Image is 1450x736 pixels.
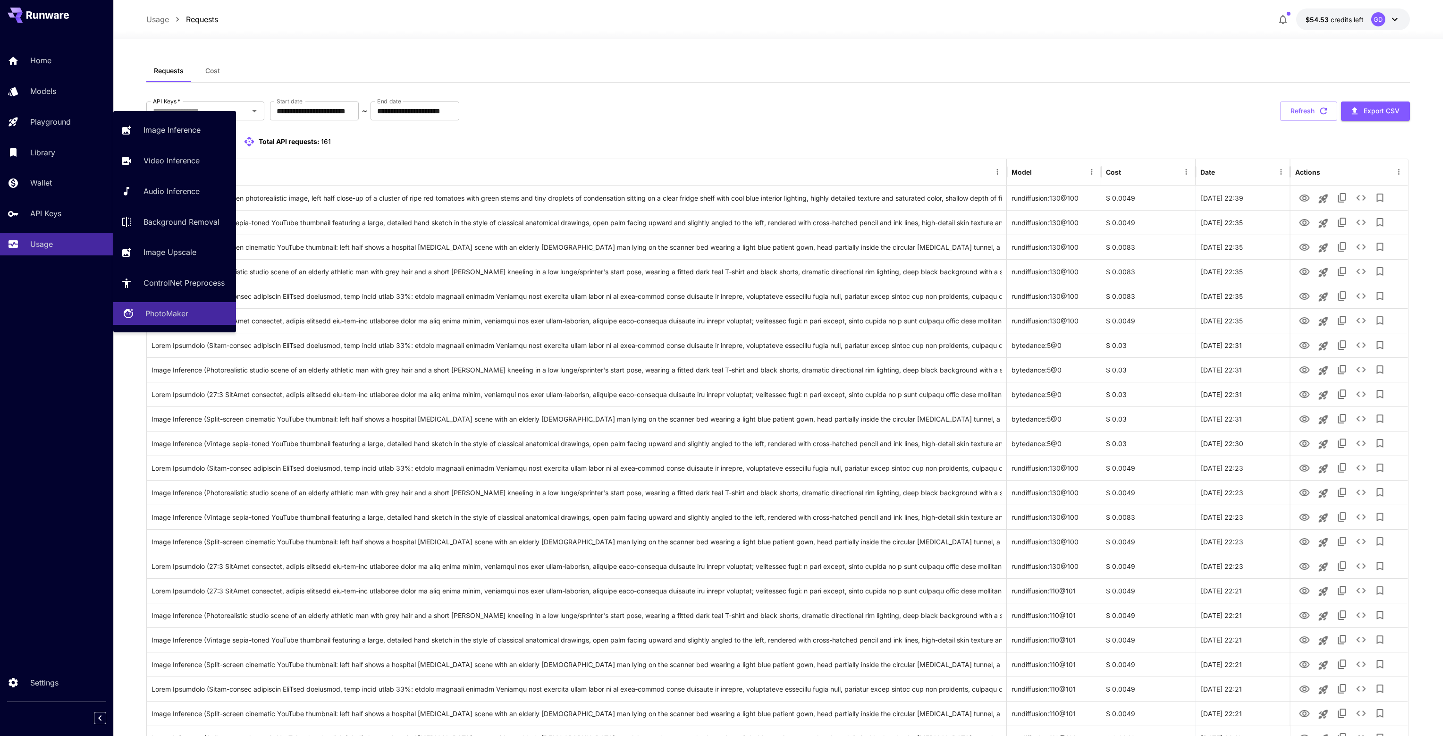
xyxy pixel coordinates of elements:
[1007,677,1101,701] div: rundiffusion:110@101
[152,579,1002,603] div: Click to copy prompt
[1007,308,1101,333] div: rundiffusion:130@100
[143,124,201,135] p: Image Inference
[1196,357,1290,382] div: 03 Oct, 2025 22:31
[1033,165,1046,178] button: Sort
[1306,15,1364,25] div: $54.52956
[1007,431,1101,456] div: bytedance:5@0
[1295,507,1314,526] button: View
[1352,237,1371,256] button: See details
[1333,409,1352,428] button: Copy TaskUUID
[30,177,52,188] p: Wallet
[152,333,1002,357] div: Click to copy prompt
[1012,168,1032,176] div: Model
[1007,333,1101,357] div: bytedance:5@0
[1101,235,1196,259] div: $ 0.0083
[1333,655,1352,674] button: Copy TaskUUID
[1314,386,1333,405] button: Launch in playground
[113,149,236,172] a: Video Inference
[145,308,188,319] p: PhotoMaker
[30,116,71,127] p: Playground
[1101,333,1196,357] div: $ 0.03
[1371,311,1390,330] button: Add to library
[1352,581,1371,600] button: See details
[113,302,236,325] a: PhotoMaker
[152,235,1002,259] div: Click to copy prompt
[30,677,59,688] p: Settings
[152,628,1002,652] div: Click to copy prompt
[1101,259,1196,284] div: $ 0.0083
[1333,581,1352,600] button: Copy TaskUUID
[30,85,56,97] p: Models
[152,309,1002,333] div: Click to copy prompt
[1314,189,1333,208] button: Launch in playground
[152,260,1002,284] div: Click to copy prompt
[1274,165,1288,178] button: Menu
[152,407,1002,431] div: Click to copy prompt
[143,186,200,197] p: Audio Inference
[1101,406,1196,431] div: $ 0.03
[1007,235,1101,259] div: rundiffusion:130@100
[1352,606,1371,625] button: See details
[1007,701,1101,726] div: rundiffusion:110@101
[146,14,169,25] p: Usage
[1352,311,1371,330] button: See details
[1295,335,1314,355] button: View
[146,14,218,25] nav: breadcrumb
[1196,333,1290,357] div: 03 Oct, 2025 22:31
[1196,652,1290,677] div: 03 Oct, 2025 22:21
[277,97,303,105] label: Start date
[1371,630,1390,649] button: Add to library
[1007,627,1101,652] div: rundiffusion:110@101
[1007,284,1101,308] div: rundiffusion:130@100
[152,284,1002,308] div: Click to copy prompt
[1007,186,1101,210] div: rundiffusion:130@100
[1371,409,1390,428] button: Add to library
[1371,508,1390,526] button: Add to library
[1314,656,1333,675] button: Launch in playground
[1314,558,1333,576] button: Launch in playground
[1352,508,1371,526] button: See details
[1352,458,1371,477] button: See details
[1196,308,1290,333] div: 03 Oct, 2025 22:35
[152,358,1002,382] div: Click to copy prompt
[1007,406,1101,431] div: bytedance:5@0
[1296,8,1410,30] button: $54.52956
[1101,603,1196,627] div: $ 0.0049
[143,246,196,258] p: Image Upscale
[1196,603,1290,627] div: 03 Oct, 2025 22:21
[1352,434,1371,453] button: See details
[154,67,184,75] span: Requests
[152,456,1002,480] div: Click to copy prompt
[1295,212,1314,232] button: View
[1196,677,1290,701] div: 03 Oct, 2025 22:21
[1314,214,1333,233] button: Launch in playground
[1196,456,1290,480] div: 03 Oct, 2025 22:23
[1341,102,1410,121] button: Export CSV
[1333,237,1352,256] button: Copy TaskUUID
[30,238,53,250] p: Usage
[1333,385,1352,404] button: Copy TaskUUID
[1371,655,1390,674] button: Add to library
[1314,337,1333,355] button: Launch in playground
[1333,557,1352,575] button: Copy TaskUUID
[1101,308,1196,333] div: $ 0.0049
[1314,680,1333,699] button: Launch in playground
[1295,188,1314,207] button: View
[1371,679,1390,698] button: Add to library
[1295,409,1314,428] button: View
[1371,12,1385,26] div: GD
[1101,284,1196,308] div: $ 0.0083
[153,97,180,105] label: API Keys
[1295,654,1314,674] button: View
[1352,188,1371,207] button: See details
[1101,456,1196,480] div: $ 0.0049
[1371,458,1390,477] button: Add to library
[1295,532,1314,551] button: View
[1371,262,1390,281] button: Add to library
[101,710,113,727] div: Collapse sidebar
[1333,704,1352,723] button: Copy TaskUUID
[1196,284,1290,308] div: 03 Oct, 2025 22:35
[1196,529,1290,554] div: 03 Oct, 2025 22:23
[1007,259,1101,284] div: rundiffusion:130@100
[1314,312,1333,331] button: Launch in playground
